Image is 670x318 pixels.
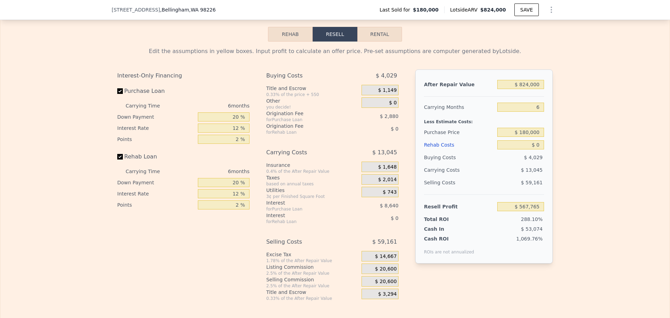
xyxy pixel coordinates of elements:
div: Selling Costs [424,176,494,189]
span: $ 2,014 [378,177,396,183]
div: Interest-Only Financing [117,69,250,82]
div: 0.33% of the After Repair Value [266,296,359,301]
div: Title and Escrow [266,289,359,296]
button: Show Options [544,3,558,17]
span: [STREET_ADDRESS] [112,6,160,13]
span: 288.10% [521,216,543,222]
div: 2.5% of the After Repair Value [266,271,359,276]
span: $ 2,880 [380,113,398,119]
div: Resell Profit [424,200,494,213]
div: Buying Costs [266,69,344,82]
div: Purchase Price [424,126,494,139]
div: Points [117,199,195,210]
div: Carrying Costs [266,146,344,159]
span: Last Sold for [380,6,413,13]
span: $ 0 [391,215,399,221]
div: you decide! [266,104,359,110]
div: for Purchase Loan [266,117,344,123]
div: for Purchase Loan [266,206,344,212]
div: Other [266,97,359,104]
span: $ 59,161 [521,180,543,185]
span: $ 3,294 [378,291,396,297]
div: Carrying Time [126,166,171,177]
div: Insurance [266,162,359,169]
span: $ 59,161 [372,236,397,248]
div: Interest Rate [117,188,195,199]
div: After Repair Value [424,78,494,91]
div: Excise Tax [266,251,359,258]
button: Rehab [268,27,313,42]
span: $ 8,640 [380,203,398,208]
span: $ 743 [383,189,397,195]
span: $ 20,600 [375,266,397,272]
span: $ 4,029 [524,155,543,160]
div: Total ROI [424,216,468,223]
div: Origination Fee [266,123,344,130]
div: Interest [266,212,344,219]
div: 6 months [174,100,250,111]
span: $ 1,648 [378,164,396,170]
span: $ 0 [391,126,399,132]
div: Selling Commission [266,276,359,283]
div: Cash In [424,225,468,232]
div: for Rehab Loan [266,219,344,224]
div: Carrying Months [424,101,494,113]
div: Less Estimate Costs: [424,113,544,126]
div: Taxes [266,174,359,181]
input: Purchase Loan [117,88,123,94]
span: $ 4,029 [376,69,397,82]
span: $ 20,600 [375,279,397,285]
span: $ 14,667 [375,253,397,260]
div: Edit the assumptions in yellow boxes. Input profit to calculate an offer price. Pre-set assumptio... [117,47,553,56]
span: $180,000 [413,6,439,13]
label: Rehab Loan [117,150,195,163]
label: Purchase Loan [117,85,195,97]
button: SAVE [514,3,539,16]
div: ROIs are not annualized [424,242,474,255]
span: $ 13,045 [372,146,397,159]
div: Down Payment [117,177,195,188]
span: $ 0 [389,100,397,106]
span: $ 13,045 [521,167,543,173]
div: Interest Rate [117,123,195,134]
div: 6 months [174,166,250,177]
button: Resell [313,27,357,42]
span: 1,069.76% [516,236,543,242]
div: Cash ROI [424,235,474,242]
div: 0.4% of the After Repair Value [266,169,359,174]
div: Points [117,134,195,145]
span: Lotside ARV [450,6,480,13]
div: Carrying Costs [424,164,468,176]
div: Listing Commission [266,264,359,271]
div: Utilities [266,187,359,194]
div: Carrying Time [126,100,171,111]
button: Rental [357,27,402,42]
div: Rehab Costs [424,139,494,151]
div: Title and Escrow [266,85,359,92]
div: for Rehab Loan [266,130,344,135]
span: $ 1,149 [378,87,396,94]
div: Origination Fee [266,110,344,117]
div: Interest [266,199,344,206]
span: , Bellingham [160,6,216,13]
div: Selling Costs [266,236,344,248]
div: 3¢ per Finished Square Foot [266,194,359,199]
span: , WA 98226 [189,7,216,13]
span: $ 53,074 [521,226,543,232]
div: 0.33% of the price + 550 [266,92,359,97]
input: Rehab Loan [117,154,123,160]
span: $824,000 [480,7,506,13]
div: Down Payment [117,111,195,123]
div: 1.78% of the After Repair Value [266,258,359,264]
div: based on annual taxes [266,181,359,187]
div: Buying Costs [424,151,494,164]
div: 2.5% of the After Repair Value [266,283,359,289]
